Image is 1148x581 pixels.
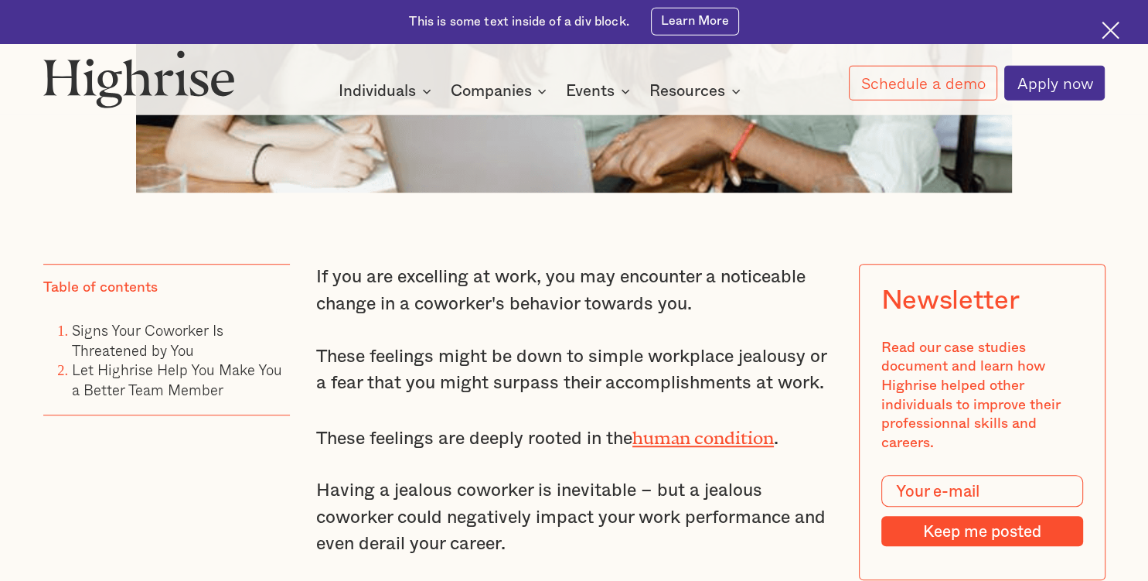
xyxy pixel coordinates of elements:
p: Having a jealous coworker is inevitable – but a jealous coworker could negatively impact your wor... [316,477,832,558]
p: If you are excelling at work, you may encounter a noticeable change in a coworker's behavior towa... [316,264,832,318]
a: human condition [632,428,774,439]
div: Companies [450,82,531,101]
div: Resources [649,82,725,101]
a: Learn More [651,8,739,36]
img: Cross icon [1102,22,1119,39]
a: Schedule a demo [849,66,997,101]
div: Resources [649,82,745,101]
form: Modal Form [881,475,1082,546]
div: Read our case studies document and learn how Highrise helped other individuals to improve their p... [881,339,1082,453]
p: These feelings are deeply rooted in the . [316,422,832,453]
div: Individuals [339,82,436,101]
div: Table of contents [43,279,158,299]
div: This is some text inside of a div block. [409,13,629,30]
div: Newsletter [881,286,1019,317]
div: Companies [450,82,551,101]
input: Your e-mail [881,475,1082,508]
a: Signs Your Coworker Is Threatened by You [72,320,223,362]
div: Individuals [339,82,416,101]
div: Events [566,82,615,101]
div: Events [566,82,635,101]
a: Let Highrise Help You Make You a Better Team Member [72,359,282,402]
input: Keep me posted [881,517,1082,547]
p: These feelings might be down to simple workplace jealousy or a fear that you might surpass their ... [316,343,832,398]
a: Apply now [1004,66,1105,101]
img: Highrise logo [43,50,235,108]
